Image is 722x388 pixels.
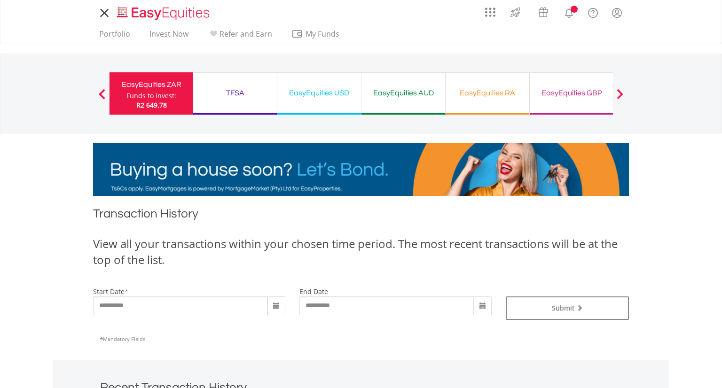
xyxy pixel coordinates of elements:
[299,287,328,296] label: end date
[367,86,439,100] div: EasyEquities AUD
[529,2,557,20] a: Vouchers
[93,236,629,268] div: View all your transactions within your chosen time period. The most recent transactions will be a...
[93,205,629,226] h1: Transaction History
[291,28,353,40] span: My Funds
[220,29,272,39] span: Refer and Earn
[557,2,581,21] a: Notifications
[113,2,213,21] a: Home page
[479,2,502,17] a: AppsGrid
[115,78,188,91] div: EasyEquities ZAR
[506,296,629,320] button: Submit
[93,287,125,296] label: start date
[115,6,213,21] img: EasyEquities_Logo.png
[283,86,355,100] div: EasyEquities USD
[199,86,271,100] div: TFSA
[100,335,145,342] span: Mandatory Fields
[451,86,524,100] div: EasyEquities RA
[508,5,523,20] img: thrive-v2.svg
[126,91,176,101] div: Funds to invest:
[605,2,629,23] a: My Profile
[485,7,495,17] img: grid-menu-icon.svg
[611,93,629,103] button: Next
[204,29,276,44] a: Refer and Earn
[136,101,167,109] span: R2 649.78
[581,2,605,21] a: FAQ's and Support
[535,86,608,100] div: EasyEquities GBP
[93,143,629,196] img: EasyMortage Promotion Banner
[95,29,134,44] a: Portfolio
[93,93,111,103] button: Previous
[535,5,551,20] img: vouchers-v2.svg
[146,29,192,44] a: Invest Now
